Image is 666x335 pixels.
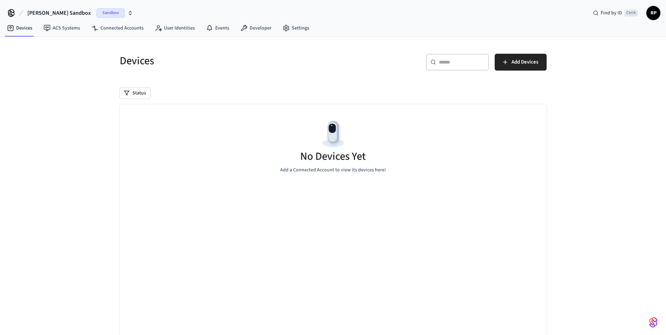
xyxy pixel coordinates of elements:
[235,22,277,34] a: Developer
[149,22,200,34] a: User Identities
[280,166,386,174] p: Add a Connected Account to view its devices here!
[317,118,349,150] img: Devices Empty State
[1,22,38,34] a: Devices
[27,9,91,17] span: [PERSON_NAME] Sandbox
[38,22,86,34] a: ACS Systems
[624,9,638,17] span: Ctrl K
[300,149,366,164] h5: No Devices Yet
[646,6,660,20] button: RP
[86,22,149,34] a: Connected Accounts
[601,9,622,17] span: Find by ID
[512,58,538,67] span: Add Devices
[97,8,125,18] span: Sandbox
[649,317,658,328] img: SeamLogoGradient.69752ec5.svg
[120,87,150,99] button: Status
[495,54,547,71] button: Add Devices
[587,7,644,19] div: Find by IDCtrl K
[647,7,660,19] span: RP
[120,54,329,68] h5: Devices
[277,22,315,34] a: Settings
[200,22,235,34] a: Events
